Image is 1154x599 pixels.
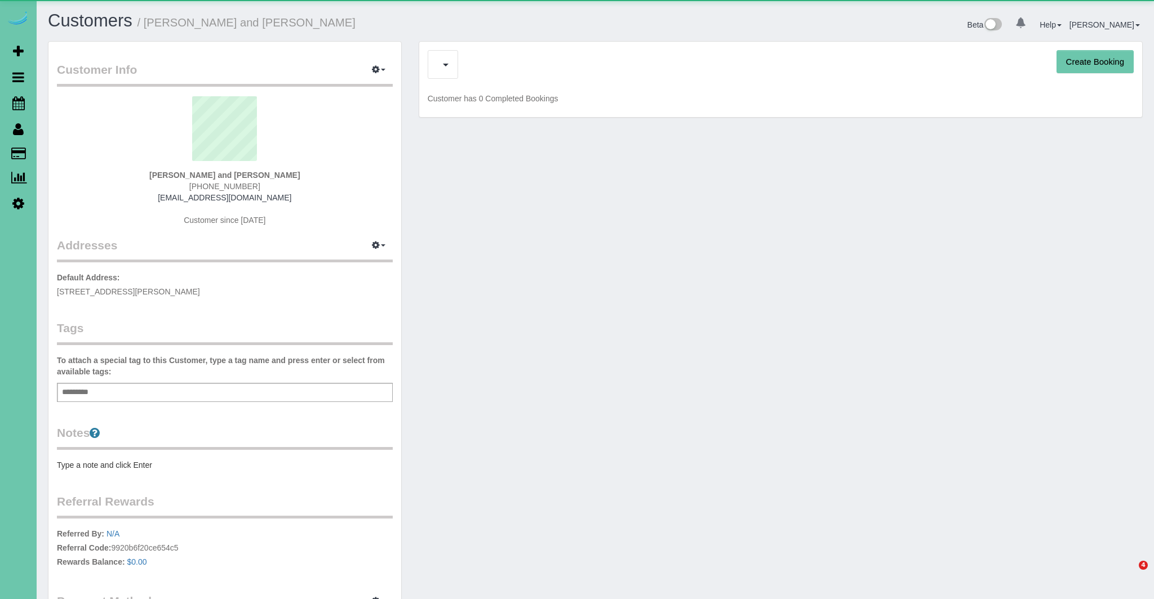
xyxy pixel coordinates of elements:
[57,287,200,296] span: [STREET_ADDRESS][PERSON_NAME]
[57,424,393,450] legend: Notes
[428,93,1134,104] p: Customer has 0 Completed Bookings
[57,61,393,87] legend: Customer Info
[1139,561,1148,570] span: 4
[7,11,29,27] img: Automaid Logo
[57,355,393,377] label: To attach a special tag to this Customer, type a tag name and press enter or select from availabl...
[57,272,120,283] label: Default Address:
[137,16,356,29] small: / [PERSON_NAME] and [PERSON_NAME]
[57,320,393,345] legend: Tags
[983,18,1002,33] img: New interface
[57,493,393,518] legend: Referral Rewards
[48,11,132,30] a: Customers
[106,529,119,538] a: N/A
[1116,561,1143,588] iframe: Intercom live chat
[158,193,291,202] a: [EMAIL_ADDRESS][DOMAIN_NAME]
[967,20,1002,29] a: Beta
[184,216,265,225] span: Customer since [DATE]
[57,528,104,539] label: Referred By:
[127,557,147,566] a: $0.00
[1069,20,1140,29] a: [PERSON_NAME]
[189,182,260,191] span: [PHONE_NUMBER]
[1057,50,1134,74] button: Create Booking
[57,542,111,553] label: Referral Code:
[149,171,300,180] strong: [PERSON_NAME] and [PERSON_NAME]
[57,528,393,570] p: 9920b6f20ce654c5
[57,459,393,471] pre: Type a note and click Enter
[1040,20,1062,29] a: Help
[57,556,125,567] label: Rewards Balance:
